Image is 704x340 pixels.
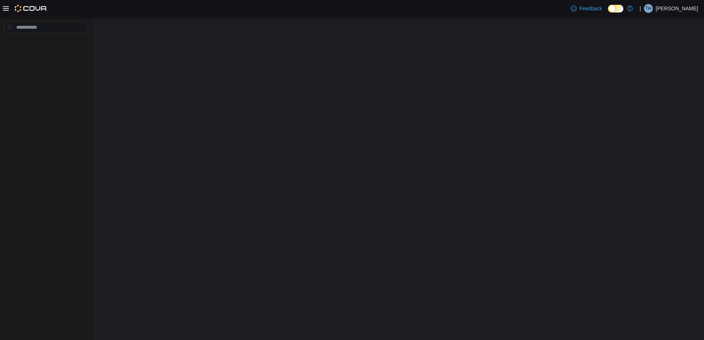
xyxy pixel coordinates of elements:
a: Feedback [568,1,605,16]
span: TH [645,4,651,13]
input: Dark Mode [608,5,623,13]
p: [PERSON_NAME] [656,4,698,13]
img: Cova [15,5,47,12]
span: Feedback [580,5,602,12]
nav: Complex example [4,35,87,52]
p: | [640,4,641,13]
div: Tania Hines [644,4,653,13]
